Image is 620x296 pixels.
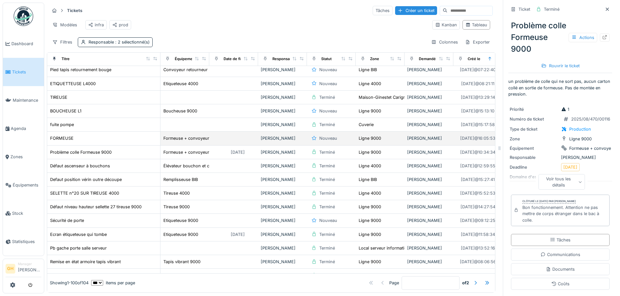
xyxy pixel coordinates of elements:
[261,122,304,128] div: [PERSON_NAME]
[261,163,304,169] div: [PERSON_NAME]
[571,116,610,122] div: 2025/08/470/00116
[10,154,41,160] span: Zones
[163,231,198,238] div: Etiqueteuse 9000
[261,231,304,238] div: [PERSON_NAME]
[407,176,451,183] div: [PERSON_NAME]
[460,217,495,224] div: [DATE] @ 09:12:25
[163,204,190,210] div: Tireuse 9000
[319,190,335,196] div: Terminé
[261,204,304,210] div: [PERSON_NAME]
[538,174,585,190] div: Voir tous les détails
[550,237,571,243] div: Tâches
[50,163,110,169] div: Défaut ascenseur à bouchons
[359,176,377,183] div: Ligne BIB
[261,217,304,224] div: [PERSON_NAME]
[319,67,337,73] div: Nouveau
[261,108,304,114] div: [PERSON_NAME]
[569,136,592,142] div: Ligne 9000
[13,97,41,103] span: Maintenance
[18,262,41,266] div: Manager
[539,61,582,70] div: Rouvrir le ticket
[407,149,451,155] div: [PERSON_NAME]
[261,245,304,251] div: [PERSON_NAME]
[389,280,399,286] div: Page
[175,56,196,62] div: Équipement
[3,143,44,171] a: Zones
[370,56,379,62] div: Zone
[319,163,335,169] div: Terminé
[522,204,607,223] div: Bon fonctionnement. Attention ne pas mettre de corps étranger dans le bac à colle.
[319,245,335,251] div: Terminé
[89,39,150,45] div: Responsable
[12,210,41,216] span: Stock
[163,190,190,196] div: Tireuse 4000
[407,272,451,278] div: [PERSON_NAME]
[50,245,107,251] div: Pb gache porte salle serveur
[50,94,67,100] div: TIREUSE
[163,135,221,141] div: Formeuse + convoyeur 9000
[3,86,44,114] a: Maintenance
[359,81,381,87] div: Ligne 4000
[461,94,495,100] div: [DATE] @ 13:29:14
[319,217,337,224] div: Nouveau
[569,33,597,42] div: Actions
[3,171,44,199] a: Équipements
[541,251,580,258] div: Communications
[563,164,577,170] div: [DATE]
[407,81,451,87] div: [PERSON_NAME]
[261,94,304,100] div: [PERSON_NAME]
[50,81,96,87] div: ETIQUETTEUSE L4000
[319,176,335,183] div: Terminé
[461,122,495,128] div: [DATE] @ 15:17:58
[50,231,107,238] div: Ecran étiqueteuse qui tombe
[461,231,495,238] div: [DATE] @ 11:58:34
[272,56,295,62] div: Responsable
[62,56,70,62] div: Titre
[163,176,198,183] div: Remplisseuse BIB
[319,259,335,265] div: Terminé
[261,81,304,87] div: [PERSON_NAME]
[407,231,451,238] div: [PERSON_NAME]
[462,280,469,286] strong: of 2
[407,163,451,169] div: [PERSON_NAME]
[510,154,558,161] div: Responsable
[460,135,495,141] div: [DATE] @ 16:05:53
[569,126,591,132] div: Production
[319,204,335,210] div: Terminé
[407,135,451,141] div: [PERSON_NAME]
[18,262,41,276] li: [PERSON_NAME]
[359,231,381,238] div: Ligne 9000
[50,259,121,265] div: Remise en état armoire tapis vibrant
[359,245,412,251] div: Local serveur informatique
[460,272,495,278] div: [DATE] @ 16:43:05
[50,122,74,128] div: fuite pompe
[3,227,44,256] a: Statistiques
[3,114,44,143] a: Agenda
[319,94,335,100] div: Terminé
[49,20,80,30] div: Modèles
[359,122,374,128] div: Cuverie
[50,149,112,155] div: Problème colle Formeuse 9000
[163,163,233,169] div: Élévateur bouchon et capsule à vis
[407,67,451,73] div: [PERSON_NAME]
[231,231,245,238] div: [DATE]
[50,190,119,196] div: SELETTE n°20 SUR TIREUSE 4000
[261,272,304,278] div: [PERSON_NAME]
[88,22,104,28] div: infra
[11,125,41,132] span: Agenda
[419,56,442,62] div: Demandé par
[510,136,558,142] div: Zone
[510,106,558,112] div: Priorité
[6,264,15,274] li: GH
[461,108,494,114] div: [DATE] @ 15:13:10
[319,149,335,155] div: Terminé
[163,81,198,87] div: Etiqueteuse 4000
[428,37,461,47] div: Colonnes
[261,135,304,141] div: [PERSON_NAME]
[50,204,142,210] div: Défaut niveau hauteur sellette 27 tireuse 9000
[261,67,304,73] div: [PERSON_NAME]
[11,41,41,47] span: Dashboard
[359,204,381,210] div: Ligne 9000
[12,238,41,245] span: Statistiques
[359,217,381,224] div: Ligne 9000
